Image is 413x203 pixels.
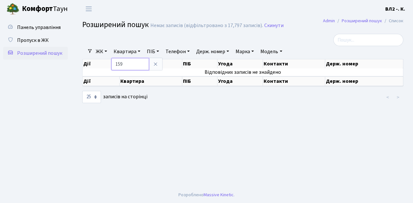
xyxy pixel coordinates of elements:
th: Квартира [120,76,183,86]
th: Контакти [263,76,325,86]
select: записів на сторінці [82,91,101,103]
a: Massive Kinetic [204,191,234,198]
th: Угода [217,76,263,86]
a: ПІБ [144,46,162,57]
a: Скинути [264,23,284,29]
a: Розширений пошук [342,17,382,24]
li: Список [382,17,403,24]
label: записів на сторінці [82,91,147,103]
td: Відповідних записів не знайдено [83,68,403,76]
a: Квартира [111,46,143,57]
th: ПІБ [182,76,217,86]
th: Контакти [263,59,325,68]
span: Панель управління [17,24,61,31]
th: Дії [83,76,120,86]
nav: breadcrumb [313,14,413,28]
th: Держ. номер [325,76,403,86]
a: ЖК [93,46,110,57]
th: ПІБ [182,59,217,68]
a: ВЛ2 -. К. [385,5,405,13]
button: Переключити навігацію [81,4,97,14]
th: Угода [217,59,263,68]
input: Пошук... [333,34,403,46]
a: Телефон [163,46,192,57]
span: Пропуск в ЖК [17,37,49,44]
div: Немає записів (відфільтровано з 17,797 записів). [150,23,263,29]
a: Марка [233,46,257,57]
th: Держ. номер [325,59,403,68]
th: Дії [83,59,120,68]
div: Розроблено . [178,191,235,198]
a: Розширений пошук [3,47,68,60]
a: Admin [323,17,335,24]
b: Комфорт [22,4,53,14]
a: Пропуск в ЖК [3,34,68,47]
a: Панель управління [3,21,68,34]
span: Розширений пошук [82,19,149,30]
span: Таун [22,4,68,15]
img: logo.png [6,3,19,15]
span: Розширений пошук [17,50,62,57]
a: Держ. номер [194,46,232,57]
a: Модель [258,46,285,57]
